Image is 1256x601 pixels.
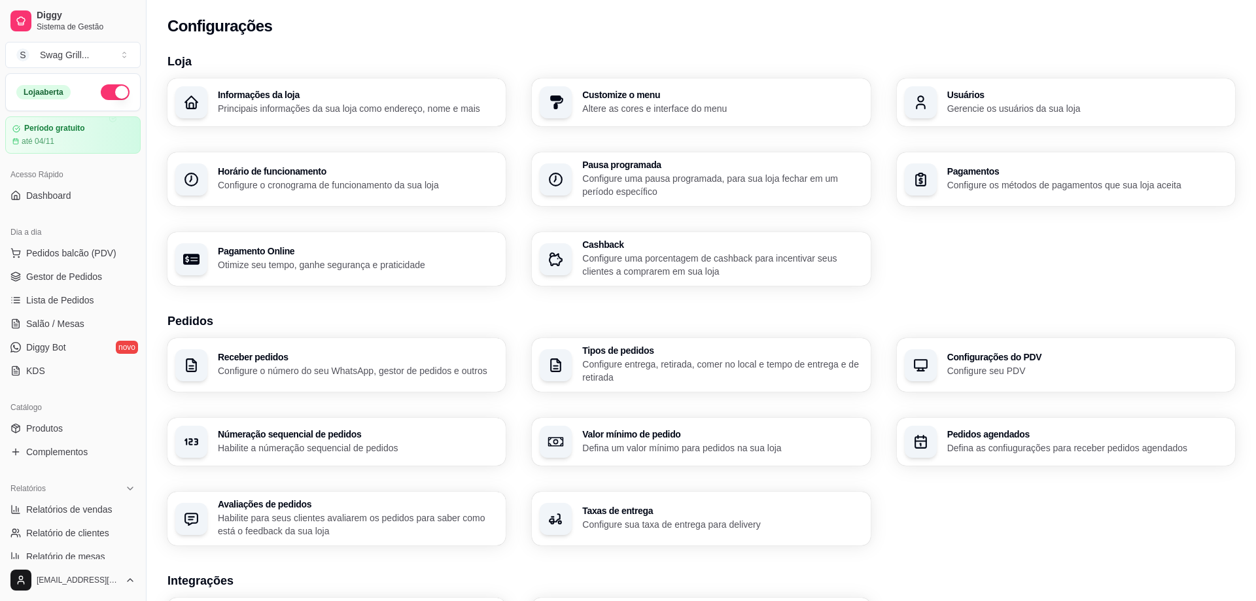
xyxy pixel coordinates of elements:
[5,337,141,358] a: Diggy Botnovo
[5,523,141,543] a: Relatório de clientes
[582,102,862,115] p: Altere as cores e interface do menu
[947,179,1227,192] p: Configure os métodos de pagamentos que sua loja aceita
[167,338,506,392] button: Receber pedidosConfigure o número do seu WhatsApp, gestor de pedidos e outros
[582,90,862,99] h3: Customize o menu
[582,172,862,198] p: Configure uma pausa programada, para sua loja fechar em um período específico
[218,352,498,362] h3: Receber pedidos
[5,116,141,154] a: Período gratuitoaté 04/11
[40,48,89,61] div: Swag Grill ...
[582,441,862,455] p: Defina um valor mínimo para pedidos na sua loja
[532,78,870,126] button: Customize o menuAltere as cores e interface do menu
[582,358,862,384] p: Configure entrega, retirada, comer no local e tempo de entrega e de retirada
[26,189,71,202] span: Dashboard
[167,232,506,286] button: Pagamento OnlineOtimize seu tempo, ganhe segurança e praticidade
[532,152,870,206] button: Pausa programadaConfigure uma pausa programada, para sua loja fechar em um período específico
[167,52,1235,71] h3: Loja
[218,441,498,455] p: Habilite a númeração sequencial de pedidos
[5,164,141,185] div: Acesso Rápido
[167,418,506,466] button: Númeração sequencial de pedidosHabilite a númeração sequencial de pedidos
[218,247,498,256] h3: Pagamento Online
[218,90,498,99] h3: Informações da loja
[5,360,141,381] a: KDS
[532,492,870,545] button: Taxas de entregaConfigure sua taxa de entrega para delivery
[26,294,94,307] span: Lista de Pedidos
[167,312,1235,330] h3: Pedidos
[5,243,141,264] button: Pedidos balcão (PDV)
[167,572,1235,590] h3: Integrações
[26,526,109,540] span: Relatório de clientes
[582,506,862,515] h3: Taxas de entrega
[947,364,1227,377] p: Configure seu PDV
[5,546,141,567] a: Relatório de mesas
[26,247,116,260] span: Pedidos balcão (PDV)
[532,418,870,466] button: Valor mínimo de pedidoDefina um valor mínimo para pedidos na sua loja
[218,430,498,439] h3: Númeração sequencial de pedidos
[167,492,506,545] button: Avaliações de pedidosHabilite para seus clientes avaliarem os pedidos para saber como está o feed...
[897,338,1235,392] button: Configurações do PDVConfigure seu PDV
[37,22,135,32] span: Sistema de Gestão
[26,364,45,377] span: KDS
[532,232,870,286] button: CashbackConfigure uma porcentagem de cashback para incentivar seus clientes a comprarem em sua loja
[5,418,141,439] a: Produtos
[22,136,54,146] article: até 04/11
[16,85,71,99] div: Loja aberta
[5,222,141,243] div: Dia a dia
[5,441,141,462] a: Complementos
[947,430,1227,439] h3: Pedidos agendados
[897,152,1235,206] button: PagamentosConfigure os métodos de pagamentos que sua loja aceita
[218,258,498,271] p: Otimize seu tempo, ganhe segurança e praticidade
[16,48,29,61] span: S
[897,418,1235,466] button: Pedidos agendadosDefina as confiugurações para receber pedidos agendados
[101,84,130,100] button: Alterar Status
[5,42,141,68] button: Select a team
[582,240,862,249] h3: Cashback
[5,499,141,520] a: Relatórios de vendas
[218,511,498,538] p: Habilite para seus clientes avaliarem os pedidos para saber como está o feedback da sua loja
[947,441,1227,455] p: Defina as confiugurações para receber pedidos agendados
[26,445,88,458] span: Complementos
[947,90,1227,99] h3: Usuários
[582,346,862,355] h3: Tipos de pedidos
[218,179,498,192] p: Configure o cronograma de funcionamento da sua loja
[5,290,141,311] a: Lista de Pedidos
[26,550,105,563] span: Relatório de mesas
[24,124,85,133] article: Período gratuito
[582,430,862,439] h3: Valor mínimo de pedido
[947,167,1227,176] h3: Pagamentos
[947,102,1227,115] p: Gerencie os usuários da sua loja
[10,483,46,494] span: Relatórios
[582,160,862,169] h3: Pausa programada
[897,78,1235,126] button: UsuáriosGerencie os usuários da sua loja
[26,317,84,330] span: Salão / Mesas
[37,10,135,22] span: Diggy
[5,564,141,596] button: [EMAIL_ADDRESS][DOMAIN_NAME]
[26,422,63,435] span: Produtos
[218,500,498,509] h3: Avaliações de pedidos
[26,503,113,516] span: Relatórios de vendas
[218,102,498,115] p: Principais informações da sua loja como endereço, nome e mais
[5,185,141,206] a: Dashboard
[167,152,506,206] button: Horário de funcionamentoConfigure o cronograma de funcionamento da sua loja
[167,78,506,126] button: Informações da lojaPrincipais informações da sua loja como endereço, nome e mais
[5,313,141,334] a: Salão / Mesas
[218,364,498,377] p: Configure o número do seu WhatsApp, gestor de pedidos e outros
[37,575,120,585] span: [EMAIL_ADDRESS][DOMAIN_NAME]
[582,518,862,531] p: Configure sua taxa de entrega para delivery
[582,252,862,278] p: Configure uma porcentagem de cashback para incentivar seus clientes a comprarem em sua loja
[5,5,141,37] a: DiggySistema de Gestão
[218,167,498,176] h3: Horário de funcionamento
[947,352,1227,362] h3: Configurações do PDV
[532,338,870,392] button: Tipos de pedidosConfigure entrega, retirada, comer no local e tempo de entrega e de retirada
[167,16,272,37] h2: Configurações
[5,397,141,418] div: Catálogo
[26,341,66,354] span: Diggy Bot
[5,266,141,287] a: Gestor de Pedidos
[26,270,102,283] span: Gestor de Pedidos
